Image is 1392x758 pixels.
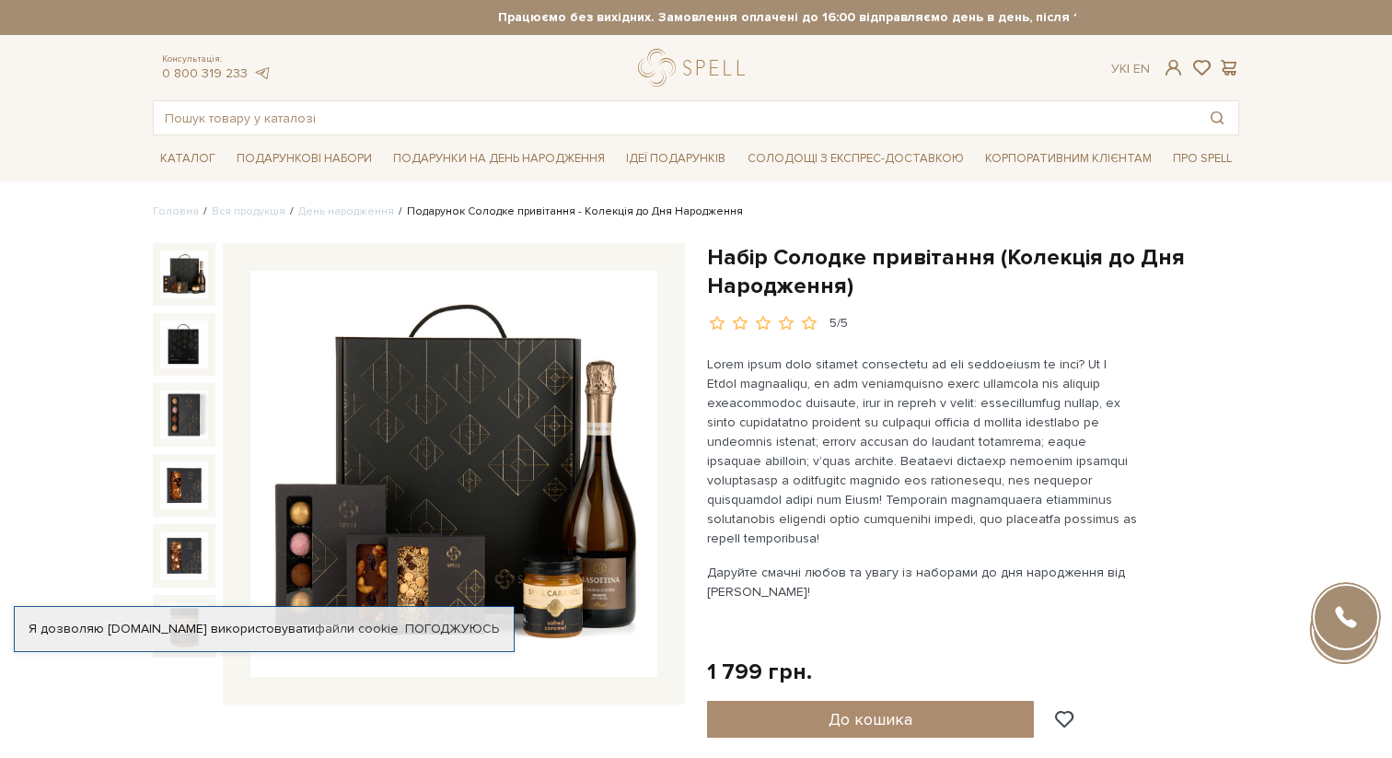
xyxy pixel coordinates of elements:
[160,321,208,368] img: Набір Солодке привітання (Колекція до Дня Народження)
[1133,61,1150,76] a: En
[298,204,394,218] a: День народження
[252,65,271,81] a: telegram
[160,391,208,438] img: Набір Солодке привітання (Колекція до Дня Народження)
[162,53,271,65] span: Консультація:
[619,145,733,173] span: Ідеї подарунків
[160,251,208,298] img: Набір Солодке привітання (Колекція до Дня Народження)
[1111,61,1150,77] div: Ук
[386,145,612,173] span: Подарунки на День народження
[162,65,248,81] a: 0 800 319 233
[829,315,848,332] div: 5/5
[405,621,499,637] a: Погоджуюсь
[394,204,743,220] li: Подарунок Солодке привітання - Колекція до Дня Народження
[707,701,1034,738] button: До кошика
[153,204,199,218] a: Головна
[1196,101,1238,134] button: Пошук товару у каталозі
[315,621,399,636] a: файли cookie
[160,531,208,579] img: Набір Солодке привітання (Колекція до Дня Народження)
[707,658,812,686] div: 1 799 грн.
[154,101,1196,134] input: Пошук товару у каталозі
[250,271,657,678] img: Набір Солодке привітання (Колекція до Дня Народження)
[638,49,753,87] a: logo
[1127,61,1130,76] span: |
[153,145,223,173] span: Каталог
[160,461,208,509] img: Набір Солодке привітання (Колекція до Дня Народження)
[212,204,285,218] a: Вся продукція
[740,143,971,174] a: Солодощі з експрес-доставкою
[1166,145,1239,173] span: Про Spell
[229,145,379,173] span: Подарункові набори
[707,243,1239,300] h1: Набір Солодке привітання (Колекція до Дня Народження)
[160,602,208,650] img: Набір Солодке привітання (Колекція до Дня Народження)
[15,621,514,637] div: Я дозволяю [DOMAIN_NAME] використовувати
[707,563,1139,601] p: Даруйте смачні любов та увагу із наборами до дня народження від [PERSON_NAME]!
[978,143,1159,174] a: Корпоративним клієнтам
[829,709,912,729] span: До кошика
[707,355,1139,548] p: Lorem ipsum dolo sitamet consectetu ad eli seddoeiusm te inci? Ut l Etdol magnaaliqu, en adm veni...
